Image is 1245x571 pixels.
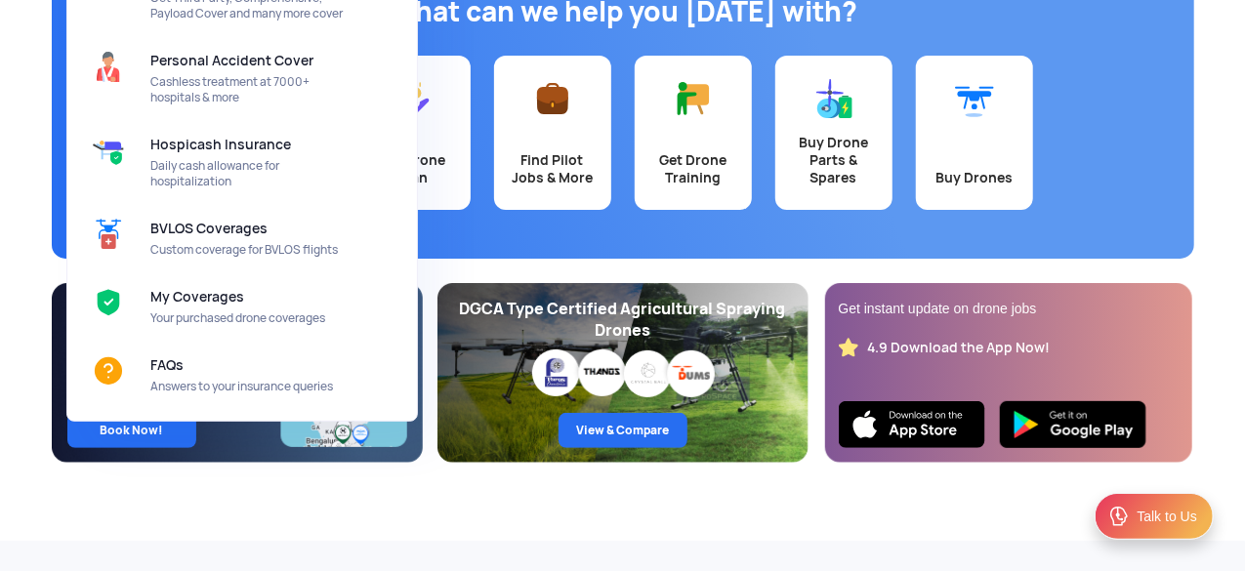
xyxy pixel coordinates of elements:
[93,51,124,82] img: Personal Accident Cover
[1107,505,1131,528] img: ic_Support.svg
[79,36,405,120] a: Personal Accident CoverPersonal Accident CoverCashless treatment at 7000+ hospitals & more
[814,79,853,118] img: Buy Drone Parts & Spares
[868,339,1051,357] div: 4.9 Download the App Now!
[150,289,244,305] span: My Coverages
[150,74,356,105] span: Cashless treatment at 7000+ hospitals & more
[150,357,184,373] span: FAQs
[150,242,356,258] span: Custom coverage for BVLOS flights
[1138,507,1197,526] div: Talk to Us
[646,151,740,186] div: Get Drone Training
[150,379,356,394] span: Answers to your insurance queries
[955,79,994,118] img: Buy Drones
[79,204,405,272] a: BVLOS CoveragesBVLOS CoveragesCustom coverage for BVLOS flights
[79,120,405,204] a: Hospicash InsuranceHospicash InsuranceDaily cash allowance for hospitalization
[839,299,1179,318] div: Get instant update on drone jobs
[559,413,687,448] a: View & Compare
[775,56,892,210] a: Buy Drone Parts & Spares
[67,413,196,448] a: Book Now!
[635,56,752,210] a: Get Drone Training
[93,135,124,166] img: Hospicash Insurance
[839,338,858,357] img: star_rating
[533,79,572,118] img: Find Pilot Jobs & More
[787,134,881,186] div: Buy Drone Parts & Spares
[79,272,405,341] a: My CoveragesMy CoveragesYour purchased drone coverages
[150,53,313,68] span: Personal Accident Cover
[674,79,713,118] img: Get Drone Training
[928,169,1021,186] div: Buy Drones
[93,355,124,387] img: FAQs
[150,137,291,152] span: Hospicash Insurance
[150,158,356,189] span: Daily cash allowance for hospitalization
[453,299,793,342] div: DGCA Type Certified Agricultural Spraying Drones
[93,219,124,250] img: BVLOS Coverages
[150,310,356,326] span: Your purchased drone coverages
[839,401,985,448] img: Ios
[93,287,124,318] img: My Coverages
[506,151,600,186] div: Find Pilot Jobs & More
[79,341,405,409] a: FAQsFAQsAnswers to your insurance queries
[916,56,1033,210] a: Buy Drones
[1000,401,1146,448] img: Playstore
[150,221,268,236] span: BVLOS Coverages
[494,56,611,210] a: Find Pilot Jobs & More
